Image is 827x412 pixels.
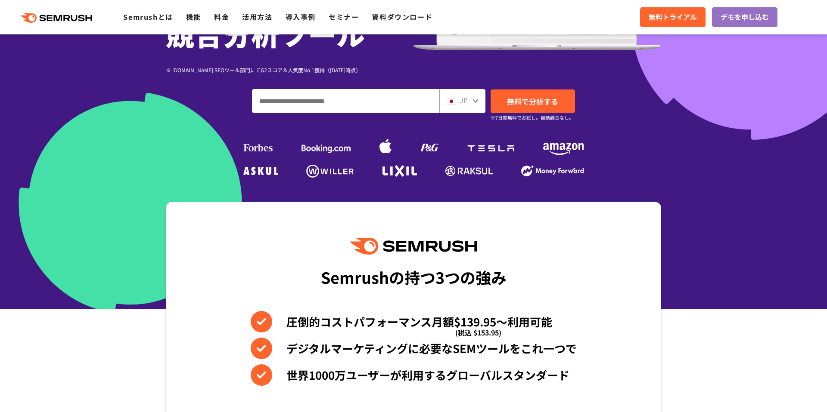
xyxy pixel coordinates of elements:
[251,364,577,386] li: 世界1000万ユーザーが利用するグローバルスタンダード
[455,322,501,343] span: (税込 $153.95)
[491,114,574,122] small: ※7日間無料でお試し。自動課金なし。
[721,12,769,23] span: デモを申し込む
[214,12,229,22] a: 料金
[460,95,468,105] span: JP
[640,7,706,27] a: 無料トライアル
[286,12,316,22] a: 導入事例
[649,12,697,23] span: 無料トライアル
[712,7,777,27] a: デモを申し込む
[329,12,359,22] a: セミナー
[242,12,272,22] a: 活用方法
[251,311,577,332] li: 圧倒的コストパフォーマンス月額$139.95〜利用可能
[491,89,575,113] a: 無料で分析する
[372,12,432,22] a: 資料ダウンロード
[321,261,507,293] div: Semrushの持つ3つの強み
[251,338,577,359] li: デジタルマーケティングに必要なSEMツールをこれ一つで
[507,96,558,107] span: 無料で分析する
[166,66,413,74] div: ※ [DOMAIN_NAME] SEOツール部門にてG2スコア＆人気度No.1獲得（[DATE]時点）
[186,12,201,22] a: 機能
[123,12,173,22] a: Semrushとは
[252,89,439,113] input: ドメイン、キーワードまたはURLを入力してください
[350,238,477,255] img: Semrush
